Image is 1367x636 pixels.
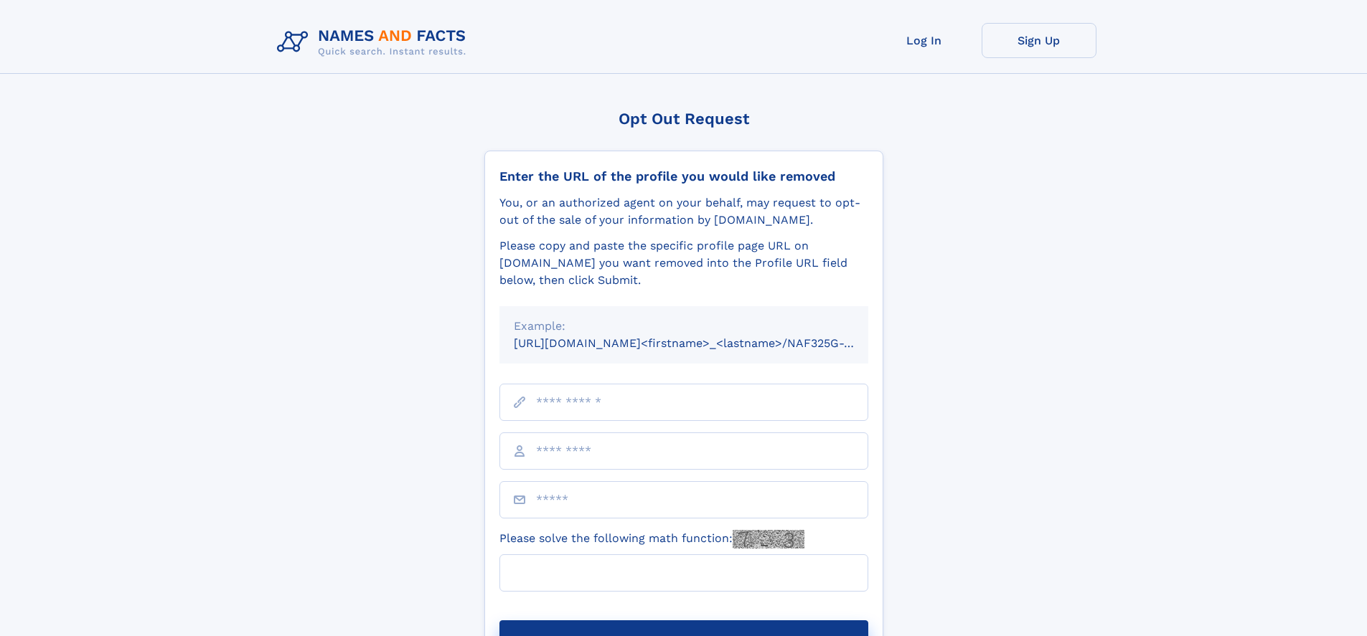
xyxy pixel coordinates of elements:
[867,23,982,58] a: Log In
[499,169,868,184] div: Enter the URL of the profile you would like removed
[499,194,868,229] div: You, or an authorized agent on your behalf, may request to opt-out of the sale of your informatio...
[982,23,1096,58] a: Sign Up
[514,318,854,335] div: Example:
[499,237,868,289] div: Please copy and paste the specific profile page URL on [DOMAIN_NAME] you want removed into the Pr...
[514,336,896,350] small: [URL][DOMAIN_NAME]<firstname>_<lastname>/NAF325G-xxxxxxxx
[484,110,883,128] div: Opt Out Request
[271,23,478,62] img: Logo Names and Facts
[499,530,804,549] label: Please solve the following math function:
